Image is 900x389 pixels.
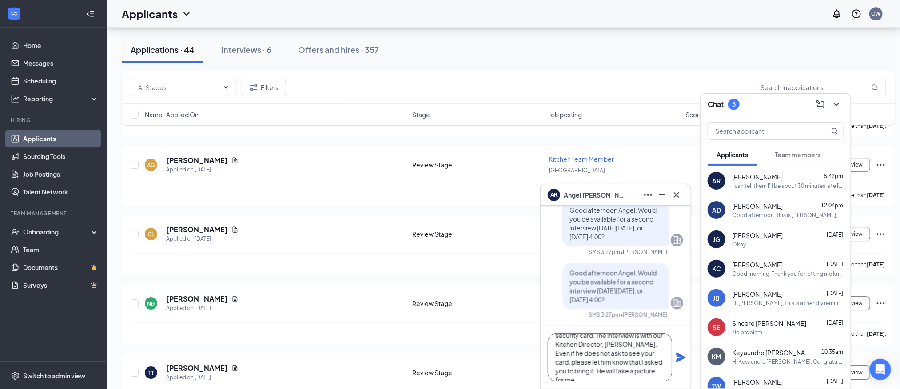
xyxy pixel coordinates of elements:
div: Applied on [DATE] [166,304,239,313]
svg: Company [672,235,682,246]
div: Interviews · 6 [221,44,271,55]
a: Scheduling [23,72,99,90]
input: All Stages [138,83,219,92]
svg: MagnifyingGlass [871,84,878,91]
h5: [PERSON_NAME] [166,294,228,304]
svg: Plane [676,352,686,363]
span: [DATE] [827,378,843,385]
input: Search applicant [708,123,813,139]
svg: Document [231,295,239,302]
svg: ChevronDown [181,8,192,19]
svg: Ellipses [643,190,653,200]
div: Review Stage [413,230,544,238]
div: AD [712,206,721,214]
span: Job posting [549,110,582,119]
button: Cross [669,188,684,202]
div: Applied on [DATE] [166,234,239,243]
div: Reporting [23,94,100,103]
a: Applicants [23,130,99,147]
div: Review Stage [413,160,544,169]
div: AG [147,161,155,169]
div: I can tell them I'll be about 30 minutes late [DATE] that shouldn't be a problem!! [732,182,844,190]
svg: ChevronDown [831,99,842,110]
div: Good morning. Thank you for letting me know. In the phone interview, you had told me there were o... [732,270,844,278]
h3: Chat [708,99,724,109]
svg: Ellipses [876,229,886,239]
div: Switch to admin view [23,371,85,380]
svg: Document [231,226,239,233]
svg: Cross [671,190,682,200]
input: Search in applications [753,79,886,96]
span: Name · Applied On [145,110,199,119]
span: Score [685,110,703,119]
span: [DATE] [827,319,843,326]
svg: Notifications [832,8,842,19]
svg: Company [672,298,682,308]
a: Job Postings [23,165,99,183]
div: CL [148,230,155,238]
div: JB [713,294,720,302]
div: Review Stage [413,299,544,308]
span: [DATE] [827,290,843,297]
span: [PERSON_NAME] [732,260,783,269]
span: • [PERSON_NAME] [620,311,667,318]
div: Good afternoon. This is [PERSON_NAME], HR Director at [DEMOGRAPHIC_DATA]-fil-A [GEOGRAPHIC_DATA].... [732,211,844,219]
b: [DATE] [867,330,885,337]
div: TT [148,369,154,377]
span: 5:42pm [824,173,843,179]
a: Messages [23,54,99,72]
div: CW [872,10,881,17]
a: Team [23,241,99,258]
div: AR [713,176,721,185]
div: NB [147,300,155,307]
span: 10:35am [821,349,843,355]
button: Minimize [655,188,669,202]
span: [PERSON_NAME] [732,377,783,386]
svg: Settings [11,371,20,380]
div: Team Management [11,210,97,217]
div: Open Intercom Messenger [870,359,891,380]
div: SMS 3:27pm [589,311,620,318]
svg: UserCheck [11,227,20,236]
span: [DATE] [827,231,843,238]
div: Review Stage [413,368,544,377]
span: Stage [413,110,430,119]
svg: ComposeMessage [815,99,826,110]
div: Offers and hires · 357 [298,44,379,55]
svg: Minimize [657,190,668,200]
div: KM [712,352,721,361]
b: [DATE] [867,261,885,268]
div: 3 [732,100,736,108]
div: SMS 3:27pm [589,248,620,256]
div: Onboarding [23,227,92,236]
span: [PERSON_NAME] [732,231,783,240]
div: Hiring [11,116,97,124]
svg: WorkstreamLogo [10,9,19,18]
svg: QuestionInfo [851,8,862,19]
svg: Collapse [86,9,95,18]
span: [DATE] [827,261,843,267]
a: SurveysCrown [23,276,99,294]
svg: Filter [248,82,259,93]
span: • [PERSON_NAME] [620,248,667,256]
span: Sincere [PERSON_NAME] [732,319,806,328]
h5: [PERSON_NAME] [166,155,228,165]
span: Good afternoon Angel. Would you be available for a second interview [DATE][DATE], or [DATE] 4:00? [569,269,657,303]
div: SE [713,323,721,332]
button: ComposeMessage [813,97,828,111]
span: Kitchen Team Member [549,155,614,163]
span: Applicants [717,151,748,159]
textarea: Ok that sounds good. Please remember to take your social security card. The interview is with our... [548,333,672,381]
svg: Ellipses [876,298,886,309]
svg: Document [231,365,239,372]
button: Ellipses [641,188,655,202]
div: Applied on [DATE] [166,373,239,382]
h1: Applicants [122,6,178,21]
span: Angel [PERSON_NAME] [564,190,626,200]
div: Applied on [DATE] [166,165,239,174]
div: KC [712,264,721,273]
a: Home [23,36,99,54]
button: ChevronDown [829,97,844,111]
div: Applications · 44 [131,44,195,55]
